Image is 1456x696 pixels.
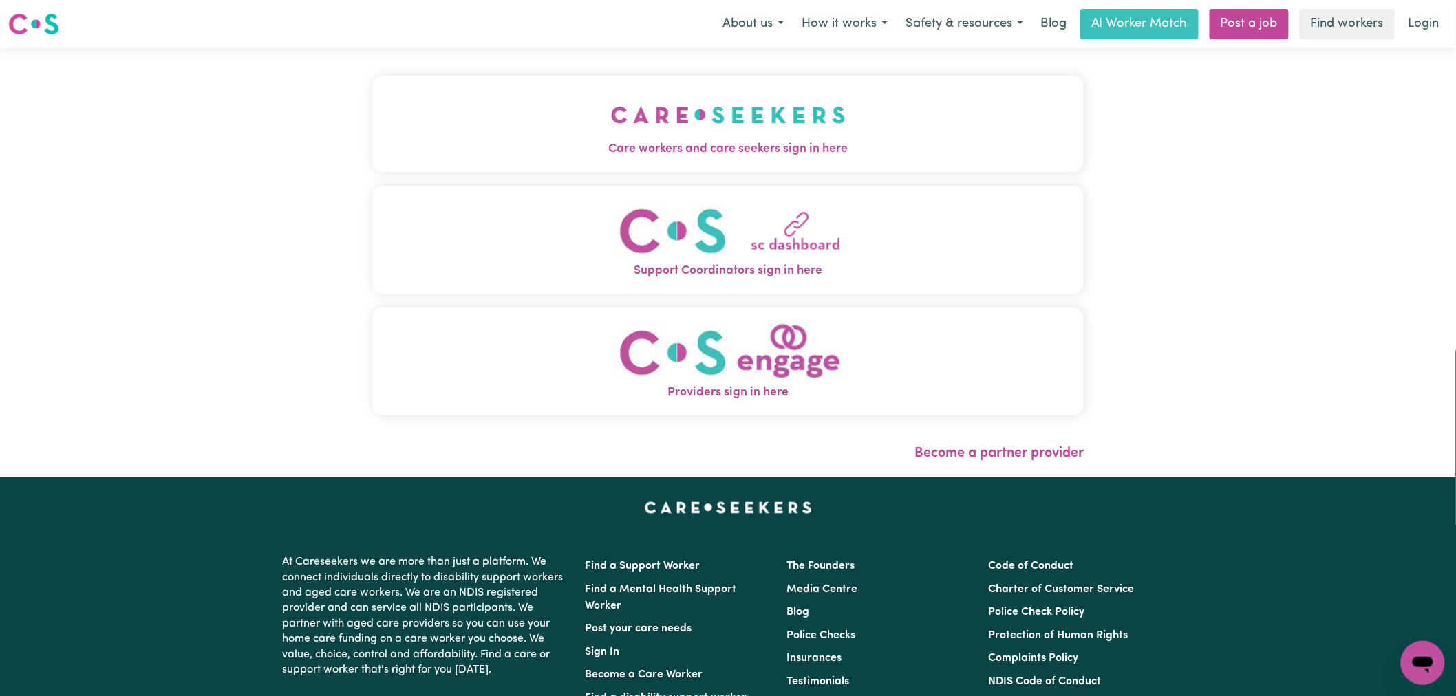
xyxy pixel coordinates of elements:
[585,646,619,657] a: Sign In
[989,584,1135,595] a: Charter of Customer Service
[793,10,897,39] button: How it works
[585,669,703,680] a: Become a Care Worker
[786,607,809,618] a: Blog
[372,186,1084,294] button: Support Coordinators sign in here
[897,10,1032,39] button: Safety & resources
[585,584,736,611] a: Find a Mental Health Support Worker
[8,8,59,40] a: Careseekers logo
[1400,9,1448,39] a: Login
[714,10,793,39] button: About us
[8,12,59,36] img: Careseekers logo
[1210,9,1289,39] a: Post a job
[786,561,855,572] a: The Founders
[585,623,692,634] a: Post your care needs
[989,561,1074,572] a: Code of Conduct
[372,307,1084,415] button: Providers sign in here
[372,76,1084,172] button: Care workers and care seekers sign in here
[786,584,857,595] a: Media Centre
[645,502,812,513] a: Careseekers home page
[372,262,1084,280] span: Support Coordinators sign in here
[989,676,1102,687] a: NDIS Code of Conduct
[989,630,1128,641] a: Protection of Human Rights
[1080,9,1199,39] a: AI Worker Match
[786,630,855,641] a: Police Checks
[914,446,1084,460] a: Become a partner provider
[585,561,700,572] a: Find a Support Worker
[372,140,1084,158] span: Care workers and care seekers sign in here
[372,384,1084,402] span: Providers sign in here
[1300,9,1395,39] a: Find workers
[1032,9,1075,39] a: Blog
[1401,641,1445,685] iframe: Button to launch messaging window
[786,653,842,664] a: Insurances
[786,676,849,687] a: Testimonials
[989,653,1079,664] a: Complaints Policy
[282,549,568,683] p: At Careseekers we are more than just a platform. We connect individuals directly to disability su...
[989,607,1085,618] a: Police Check Policy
